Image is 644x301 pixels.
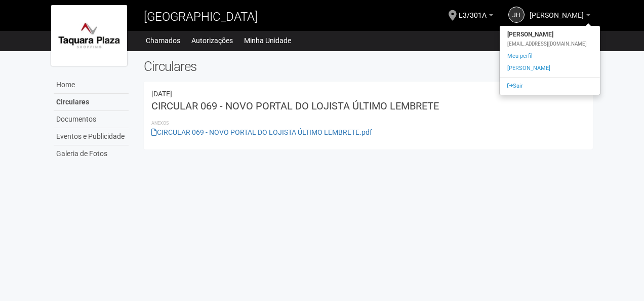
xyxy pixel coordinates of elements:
[51,5,127,66] img: logo.jpg
[151,119,585,128] li: Anexos
[500,41,600,48] div: [EMAIL_ADDRESS][DOMAIN_NAME]
[151,89,585,98] div: 22/08/2025 21:46
[144,59,593,74] h2: Circulares
[530,2,584,19] span: Judith Helena
[500,80,600,92] a: Sair
[54,94,129,111] a: Circulares
[54,111,129,128] a: Documentos
[151,128,372,136] a: CIRCULAR 069 - NOVO PORTAL DO LOJISTA ÚLTIMO LEMBRETE.pdf
[151,101,585,111] h3: CIRCULAR 069 - NOVO PORTAL DO LOJISTA ÚLTIMO LEMBRETE
[54,77,129,94] a: Home
[508,7,525,23] a: JH
[54,128,129,145] a: Eventos e Publicidade
[459,2,487,19] span: L3/301A
[191,33,233,48] a: Autorizações
[500,28,600,41] strong: [PERSON_NAME]
[500,62,600,74] a: [PERSON_NAME]
[244,33,291,48] a: Minha Unidade
[530,13,590,21] a: [PERSON_NAME]
[500,50,600,62] a: Meu perfil
[144,10,258,24] span: [GEOGRAPHIC_DATA]
[146,33,180,48] a: Chamados
[459,13,493,21] a: L3/301A
[54,145,129,162] a: Galeria de Fotos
